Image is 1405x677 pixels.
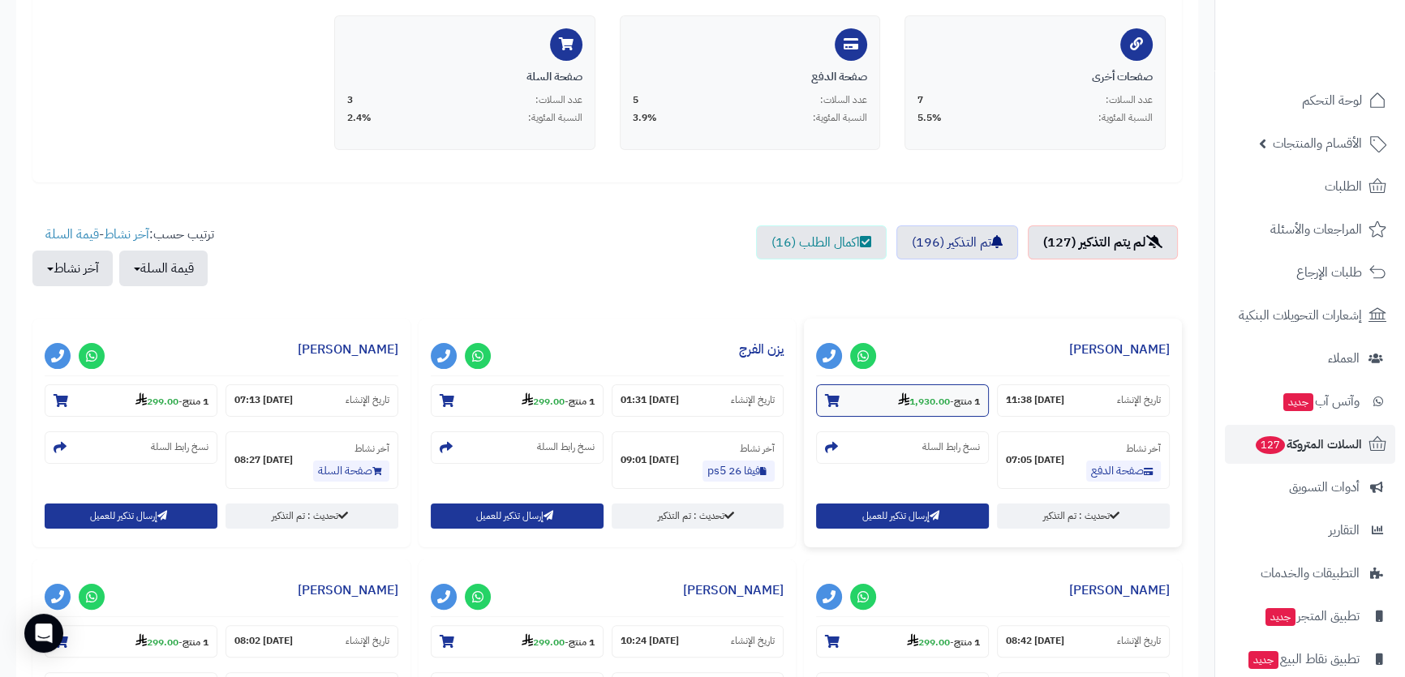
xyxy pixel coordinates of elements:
[1296,261,1362,284] span: طلبات الإرجاع
[313,461,389,482] a: صفحة السلة
[347,69,582,85] div: صفحة السلة
[1225,253,1395,292] a: طلبات الإرجاع
[1069,581,1170,600] a: [PERSON_NAME]
[431,384,604,417] section: 1 منتج-299.00
[1248,651,1278,669] span: جديد
[535,93,582,107] span: عدد السلات:
[1086,461,1161,482] a: صفحة الدفع
[347,93,353,107] span: 3
[917,69,1153,85] div: صفحات أخرى
[1283,393,1313,411] span: جديد
[1006,634,1064,648] strong: [DATE] 08:42
[1225,167,1395,206] a: الطلبات
[528,111,582,125] span: النسبة المئوية:
[816,384,989,417] section: 1 منتج-1,930.00
[135,633,208,649] small: -
[183,635,208,649] strong: 1 منتج
[1325,175,1362,198] span: الطلبات
[1117,634,1161,648] small: تاريخ الإنشاء
[354,441,389,456] small: آخر نشاط
[621,453,679,467] strong: [DATE] 09:01
[997,503,1170,529] a: تحديث : تم التذكير
[1225,511,1395,550] a: التقارير
[1254,433,1362,456] span: السلات المتروكة
[431,431,604,464] section: نسخ رابط السلة
[45,503,217,529] button: إرسال تذكير للعميل
[1225,81,1395,120] a: لوحة التحكم
[1329,519,1360,542] span: التقارير
[45,225,99,244] a: قيمة السلة
[431,503,604,529] button: إرسال تذكير للعميل
[346,634,389,648] small: تاريخ الإنشاء
[1295,38,1390,72] img: logo-2.png
[45,625,217,658] section: 1 منتج-299.00
[1117,393,1161,407] small: تاريخ الإنشاء
[1247,648,1360,671] span: تطبيق نقاط البيع
[346,393,389,407] small: تاريخ الإنشاء
[683,581,784,600] a: [PERSON_NAME]
[820,93,867,107] span: عدد السلات:
[813,111,867,125] span: النسبة المئوية:
[1264,605,1360,628] span: تطبيق المتجر
[907,635,950,649] strong: 299.00
[522,635,565,649] strong: 299.00
[298,581,398,600] a: [PERSON_NAME]
[1270,218,1362,241] span: المراجعات والأسئلة
[45,431,217,464] section: نسخ رابط السلة
[731,393,775,407] small: تاريخ الإنشاء
[151,440,208,454] small: نسخ رابط السلة
[1225,339,1395,378] a: العملاء
[1302,89,1362,112] span: لوحة التحكم
[347,111,372,125] span: 2.4%
[633,111,657,125] span: 3.9%
[1028,225,1178,259] a: لم يتم التذكير (127)
[1098,111,1153,125] span: النسبة المئوية:
[1225,468,1395,507] a: أدوات التسويق
[183,394,208,409] strong: 1 منتج
[702,461,775,482] a: فيفا 26 ps5
[569,635,595,649] strong: 1 منتج
[633,69,868,85] div: صفحة الدفع
[135,635,178,649] strong: 299.00
[907,633,980,649] small: -
[24,614,63,653] div: Open Intercom Messenger
[816,625,989,658] section: 1 منتج-299.00
[234,634,293,648] strong: [DATE] 08:02
[731,634,775,648] small: تاريخ الإنشاء
[954,635,980,649] strong: 1 منتج
[922,440,980,454] small: نسخ رابط السلة
[621,634,679,648] strong: [DATE] 10:24
[633,93,638,107] span: 5
[898,392,980,409] small: -
[917,93,923,107] span: 7
[1273,132,1362,155] span: الأقسام والمنتجات
[1225,597,1395,636] a: تطبيق المتجرجديد
[522,392,595,409] small: -
[135,394,178,409] strong: 299.00
[1225,382,1395,421] a: وآتس آبجديد
[522,394,565,409] strong: 299.00
[612,503,784,529] a: تحديث : تم التذكير
[234,393,293,407] strong: [DATE] 07:13
[954,394,980,409] strong: 1 منتج
[896,225,1018,259] a: تم التذكير (196)
[816,503,989,529] button: إرسال تذكير للعميل
[739,340,784,359] a: يزن الفرج
[298,340,398,359] a: [PERSON_NAME]
[32,225,214,286] ul: ترتيب حسب: -
[1225,296,1395,335] a: إشعارات التحويلات البنكية
[226,503,398,529] a: تحديث : تم التذكير
[740,441,775,456] small: آخر نشاط
[1106,93,1153,107] span: عدد السلات:
[234,453,293,467] strong: [DATE] 08:27
[1282,390,1360,413] span: وآتس آب
[1328,347,1360,370] span: العملاء
[1225,554,1395,593] a: التطبيقات والخدمات
[135,392,208,409] small: -
[1006,453,1064,467] strong: [DATE] 07:05
[1289,476,1360,499] span: أدوات التسويق
[32,251,113,286] button: آخر نشاط
[431,625,604,658] section: 1 منتج-299.00
[1006,393,1064,407] strong: [DATE] 11:38
[1239,304,1362,327] span: إشعارات التحويلات البنكية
